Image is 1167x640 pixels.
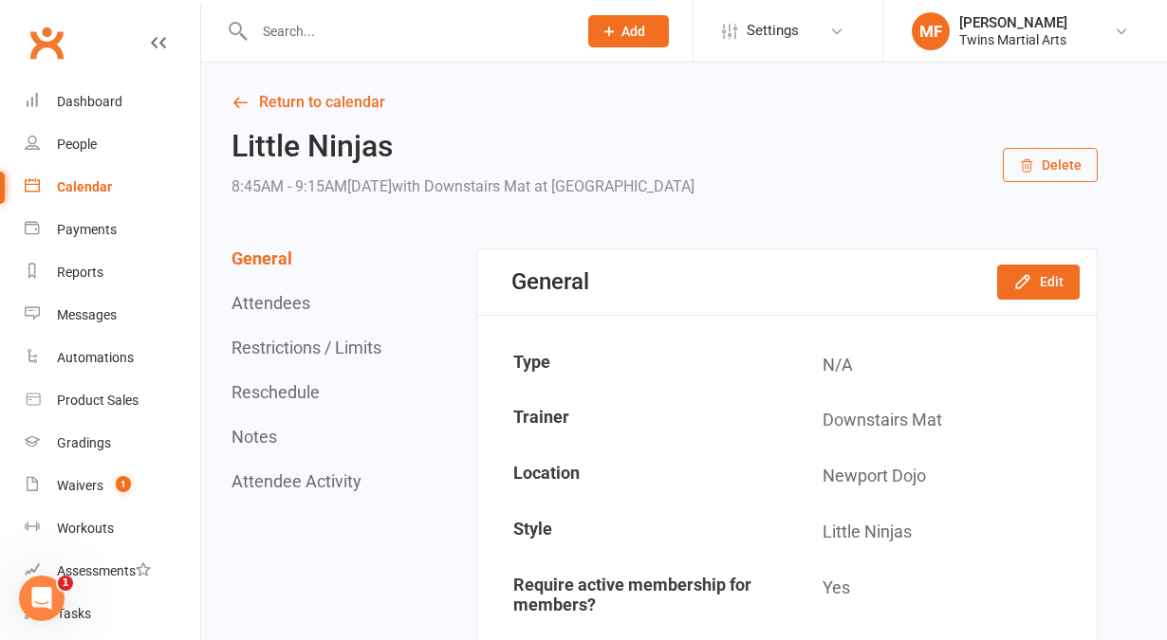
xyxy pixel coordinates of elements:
div: Reports [57,265,103,280]
a: Dashboard [25,81,200,123]
td: Type [479,338,787,393]
td: Location [479,449,787,503]
a: Calendar [25,166,200,209]
a: Product Sales [25,379,200,422]
a: Payments [25,209,200,251]
a: Gradings [25,422,200,465]
button: General [232,248,292,268]
iframe: Intercom live chat [19,576,65,621]
td: Style [479,505,787,559]
div: Messages [57,307,117,322]
span: 1 [58,576,73,591]
div: Payments [57,222,117,237]
div: 8:45AM - 9:15AM[DATE] [232,174,695,200]
button: Notes [232,427,277,447]
div: Product Sales [57,393,139,408]
div: Dashboard [57,94,122,109]
a: Return to calendar [232,89,1098,116]
td: Yes [788,561,1096,628]
div: Tasks [57,606,91,621]
span: 1 [116,476,131,492]
button: Edit [997,265,1080,299]
div: Automations [57,350,134,365]
div: Assessments [57,563,151,578]
div: MF [912,12,950,50]
span: at [GEOGRAPHIC_DATA] [534,177,695,195]
button: Reschedule [232,382,320,402]
a: Assessments [25,550,200,593]
div: Calendar [57,179,112,194]
td: Little Ninjas [788,505,1096,559]
a: Clubworx [23,19,70,66]
input: Search... [249,18,564,45]
a: Workouts [25,507,200,550]
td: Trainer [479,393,787,448]
a: Messages [25,294,200,337]
button: Delete [1003,148,1098,182]
div: Workouts [57,521,114,536]
a: Automations [25,337,200,379]
a: People [25,123,200,166]
div: Twins Martial Arts [959,31,1067,48]
td: Downstairs Mat [788,393,1096,448]
div: General [511,268,589,295]
div: Gradings [57,435,111,450]
a: Reports [25,251,200,294]
div: Waivers [57,478,103,493]
button: Attendees [232,293,310,313]
h2: Little Ninjas [232,130,695,163]
a: Tasks [25,593,200,635]
td: Require active membership for members? [479,561,787,628]
td: N/A [788,338,1096,393]
button: Add [588,15,669,47]
button: Attendee Activity [232,471,361,491]
div: [PERSON_NAME] [959,14,1067,31]
span: Settings [747,9,799,52]
span: with Downstairs Mat [392,177,530,195]
div: People [57,137,97,152]
td: Newport Dojo [788,449,1096,503]
span: Add [621,24,645,39]
button: Restrictions / Limits [232,338,381,357]
a: Waivers 1 [25,465,200,507]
